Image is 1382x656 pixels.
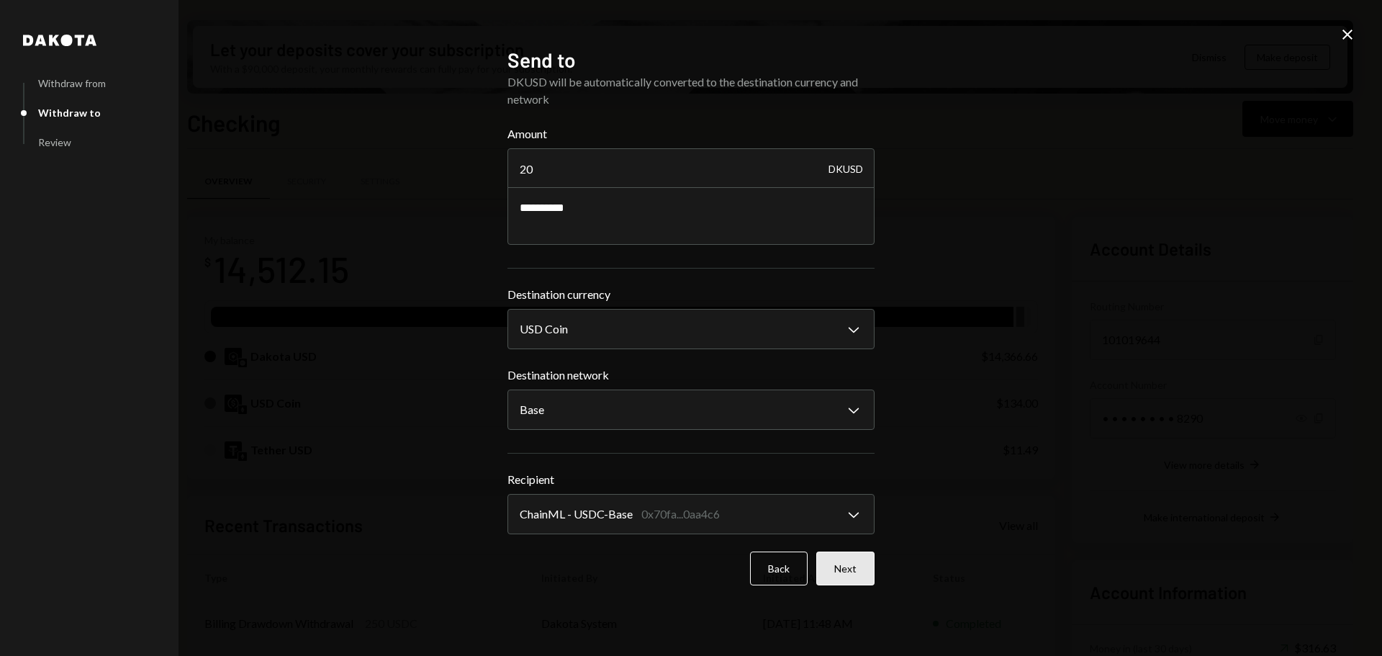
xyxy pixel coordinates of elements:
[828,148,863,189] div: DKUSD
[507,309,875,349] button: Destination currency
[38,136,71,148] div: Review
[507,390,875,430] button: Destination network
[507,73,875,108] div: DKUSD will be automatically converted to the destination currency and network
[816,552,875,585] button: Next
[38,77,106,89] div: Withdraw from
[750,552,808,585] button: Back
[641,506,720,523] div: 0x70fa...0aa4c6
[507,367,875,384] label: Destination network
[507,46,875,74] h2: Send to
[507,471,875,488] label: Recipient
[38,107,101,119] div: Withdraw to
[507,125,875,143] label: Amount
[507,286,875,303] label: Destination currency
[507,148,875,189] input: Enter amount
[507,494,875,534] button: Recipient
